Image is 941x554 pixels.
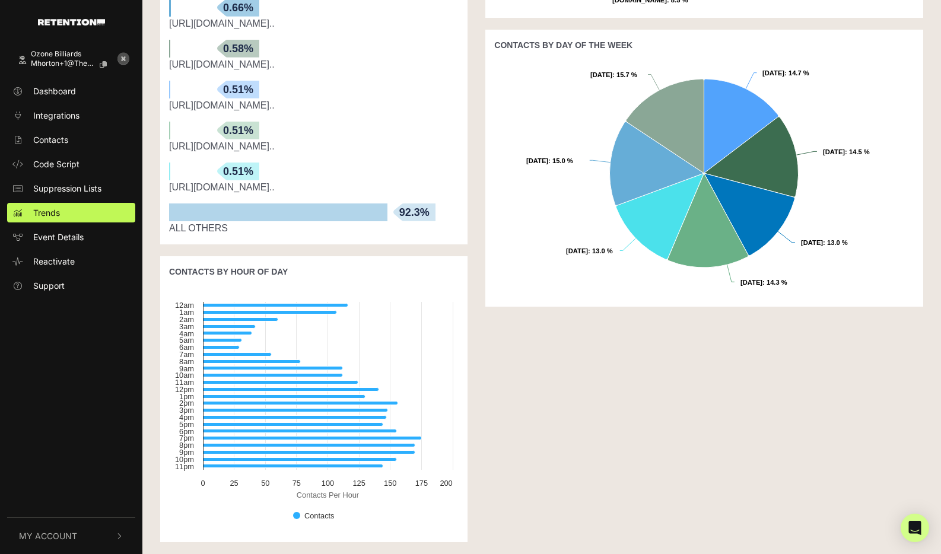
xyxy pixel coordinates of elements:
text: 3am [179,322,194,331]
text: 50 [261,479,269,488]
text: : 14.5 % [823,148,870,155]
span: 92.3% [393,203,435,221]
div: Ozone Billiards [31,50,116,58]
div: Open Intercom Messenger [901,514,929,542]
text: 75 [293,479,301,488]
text: 0 [201,479,205,488]
a: [URL][DOMAIN_NAME].. [169,59,275,69]
text: 25 [230,479,239,488]
text: 100 [322,479,334,488]
div: https://ozonebilliards.com/web-pixels@101e3747w14cb203ep86935582m63bbd0d5/collections/pool-cues [169,98,459,113]
text: : 13.0 % [801,239,848,246]
div: https://ozonebilliards.com/web-pixels@ee7f0208wfac9dc99p05ea9c9dmdf2ffff9/collections/pool-cues [169,139,459,154]
text: 5pm [179,420,194,429]
strong: CONTACTS BY DAY OF THE WEEK [494,40,632,50]
tspan: [DATE] [740,279,762,286]
text: : 14.3 % [740,279,787,286]
text: 11pm [175,462,194,471]
text: 175 [415,479,428,488]
a: Code Script [7,154,135,174]
text: 7pm [179,434,194,442]
tspan: [DATE] [526,157,548,164]
span: Event Details [33,231,84,243]
span: Integrations [33,109,80,122]
text: 10am [175,371,194,380]
a: [URL][DOMAIN_NAME].. [169,141,275,151]
strong: CONTACTS BY HOUR OF DAY [169,267,288,276]
span: mhorton+1@therack... [31,59,96,68]
tspan: [DATE] [762,69,784,77]
a: Event Details [7,227,135,247]
span: Code Script [33,158,80,170]
div: https://ozonebilliards.com/web-pixels@2181a11aw2fccb243p116ca46emacad63e2/ [169,17,459,31]
a: [URL][DOMAIN_NAME].. [169,100,275,110]
a: Dashboard [7,81,135,101]
tspan: [DATE] [823,148,845,155]
text: 11am [175,378,194,387]
span: 0.51% [217,163,259,180]
text: 10pm [175,455,194,464]
span: Reactivate [33,255,75,268]
img: Retention.com [38,19,105,26]
a: [URL][DOMAIN_NAME].. [169,18,275,28]
span: Dashboard [33,85,76,97]
span: 0.58% [217,40,259,58]
span: My Account [19,530,77,542]
text: Contacts [304,511,335,520]
text: 1pm [179,392,194,401]
a: Suppression Lists [7,179,135,198]
span: 0.51% [217,81,259,98]
tspan: [DATE] [566,247,588,254]
a: Integrations [7,106,135,125]
div: https://ozonebilliards.com/web-pixels@87104074w193399d0p9c2c7174m0f111275/ [169,58,459,72]
a: Support [7,276,135,295]
text: 8pm [179,441,194,450]
text: 9am [179,364,194,373]
tspan: [DATE] [590,71,612,78]
text: : 15.0 % [526,157,573,164]
a: Reactivate [7,251,135,271]
text: 150 [384,479,396,488]
text: 8am [179,357,194,366]
text: 9pm [179,448,194,457]
text: 12am [175,301,194,310]
text: 2am [179,315,194,324]
div: https://ozonebilliards.com/web-pixels@101e3747w14cb203ep86935582m63bbd0d5/ [169,180,459,195]
tspan: [DATE] [801,239,823,246]
a: Contacts [7,130,135,149]
text: : 13.0 % [566,247,613,254]
span: Suppression Lists [33,182,101,195]
text: 4am [179,329,194,338]
text: 125 [352,479,365,488]
text: 1am [179,308,194,317]
span: Support [33,279,65,292]
text: Contacts Per Hour [297,491,360,499]
a: [URL][DOMAIN_NAME].. [169,182,275,192]
text: 3pm [179,406,194,415]
text: : 14.7 % [762,69,809,77]
text: 5am [179,336,194,345]
text: : 15.7 % [590,71,637,78]
a: Trends [7,203,135,222]
a: Ozone Billiards mhorton+1@therack... [7,44,112,77]
button: My Account [7,518,135,554]
text: 12pm [175,385,194,394]
text: 200 [440,479,452,488]
text: 7am [179,350,194,359]
div: ALL OTHERS [169,221,459,235]
span: 0.51% [217,122,259,139]
text: 6am [179,343,194,352]
text: 2pm [179,399,194,407]
text: 4pm [179,413,194,422]
span: Trends [33,206,60,219]
span: Contacts [33,133,68,146]
text: 6pm [179,427,194,436]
